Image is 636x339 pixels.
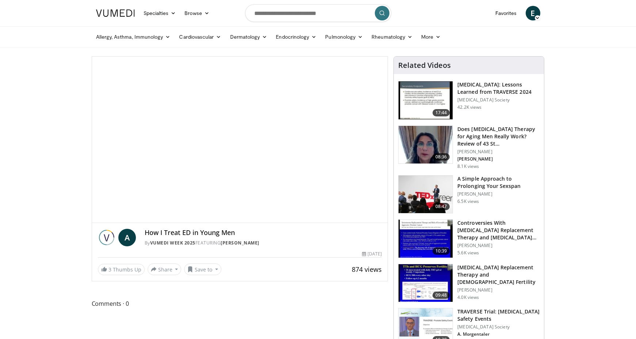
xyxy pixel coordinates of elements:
h3: A Simple Approach to Prolonging Your Sexspan [457,175,540,190]
img: VuMedi Logo [96,9,135,17]
img: 4d4bce34-7cbb-4531-8d0c-5308a71d9d6c.150x105_q85_crop-smart_upscale.jpg [399,126,453,164]
p: A. Morgentaler [457,331,540,337]
p: 6.5K views [457,199,479,204]
a: Cardiovascular [175,30,225,44]
img: 1317c62a-2f0d-4360-bee0-b1bff80fed3c.150x105_q85_crop-smart_upscale.jpg [399,81,453,119]
span: 3 [108,266,111,273]
p: [PERSON_NAME] [457,149,540,155]
a: E [526,6,540,20]
a: Pulmonology [321,30,367,44]
a: 09:48 [MEDICAL_DATA] Replacement Therapy and [DEMOGRAPHIC_DATA] Fertility [PERSON_NAME] 4.0K views [398,264,540,303]
a: 08:47 A Simple Approach to Prolonging Your Sexspan [PERSON_NAME] 6.5K views [398,175,540,214]
a: 08:36 Does [MEDICAL_DATA] Therapy for Aging Men Really Work? Review of 43 St… [PERSON_NAME] [PERS... [398,126,540,169]
img: c4bd4661-e278-4c34-863c-57c104f39734.150x105_q85_crop-smart_upscale.jpg [399,176,453,213]
h3: Controversies With [MEDICAL_DATA] Replacement Therapy and [MEDICAL_DATA] Can… [457,219,540,241]
p: [MEDICAL_DATA] Society [457,97,540,103]
p: [MEDICAL_DATA] Society [457,324,540,330]
p: 8.1K views [457,163,479,169]
span: 10:39 [433,247,450,255]
a: 3 Thumbs Up [98,264,145,275]
p: 4.0K views [457,294,479,300]
p: [PERSON_NAME] [457,243,540,249]
p: 5.6K views [457,250,479,256]
a: 10:39 Controversies With [MEDICAL_DATA] Replacement Therapy and [MEDICAL_DATA] Can… [PERSON_NAME]... [398,219,540,258]
a: Favorites [491,6,521,20]
div: [DATE] [362,251,382,257]
h4: How I Treat ED in Young Men [145,229,382,237]
div: By FEATURING [145,240,382,246]
a: Browse [180,6,214,20]
a: Endocrinology [271,30,321,44]
p: [PERSON_NAME] [457,287,540,293]
a: Rheumatology [367,30,417,44]
p: [PERSON_NAME] [457,156,540,162]
h4: Related Videos [398,61,451,70]
a: Specialties [139,6,180,20]
span: 08:36 [433,153,450,161]
a: Dermatology [226,30,272,44]
a: [PERSON_NAME] [221,240,259,246]
video-js: Video Player [92,57,388,223]
button: Share [148,263,182,275]
h3: Does [MEDICAL_DATA] Therapy for Aging Men Really Work? Review of 43 St… [457,126,540,147]
h3: [MEDICAL_DATA] Replacement Therapy and [DEMOGRAPHIC_DATA] Fertility [457,264,540,286]
h3: TRAVERSE Trial: [MEDICAL_DATA] Safety Events [457,308,540,323]
button: Save to [184,263,221,275]
span: 09:48 [433,292,450,299]
a: More [417,30,445,44]
img: 58e29ddd-d015-4cd9-bf96-f28e303b730c.150x105_q85_crop-smart_upscale.jpg [399,264,453,302]
span: 08:47 [433,203,450,210]
p: [PERSON_NAME] [457,191,540,197]
a: 17:44 [MEDICAL_DATA]: Lessons Learned from TRAVERSE 2024 [MEDICAL_DATA] Society 42.2K views [398,81,540,120]
p: 42.2K views [457,104,481,110]
a: Allergy, Asthma, Immunology [92,30,175,44]
span: 17:44 [433,109,450,116]
a: Vumedi Week 2025 [150,240,195,246]
h3: [MEDICAL_DATA]: Lessons Learned from TRAVERSE 2024 [457,81,540,96]
span: 874 views [352,265,382,274]
span: Comments 0 [92,299,388,308]
img: 418933e4-fe1c-4c2e-be56-3ce3ec8efa3b.150x105_q85_crop-smart_upscale.jpg [399,220,453,258]
img: Vumedi Week 2025 [98,229,115,246]
input: Search topics, interventions [245,4,391,22]
a: A [118,229,136,246]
